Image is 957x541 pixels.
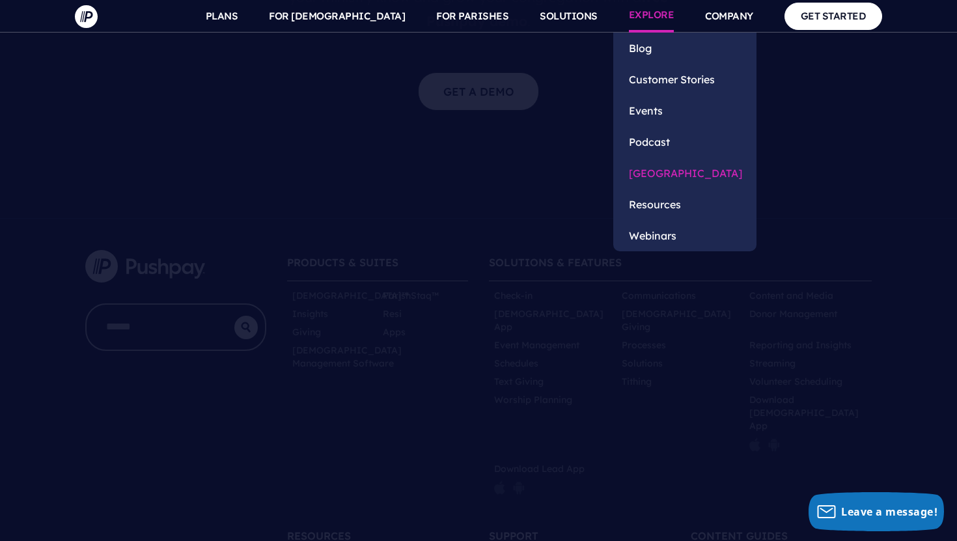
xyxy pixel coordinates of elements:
[784,3,883,29] a: GET STARTED
[809,492,944,531] button: Leave a message!
[613,33,756,64] a: Blog
[613,158,756,189] a: [GEOGRAPHIC_DATA]
[613,126,756,158] a: Podcast
[613,220,756,251] a: Webinars
[841,505,937,519] span: Leave a message!
[613,64,756,95] a: Customer Stories
[613,95,756,126] a: Events
[613,189,756,220] a: Resources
